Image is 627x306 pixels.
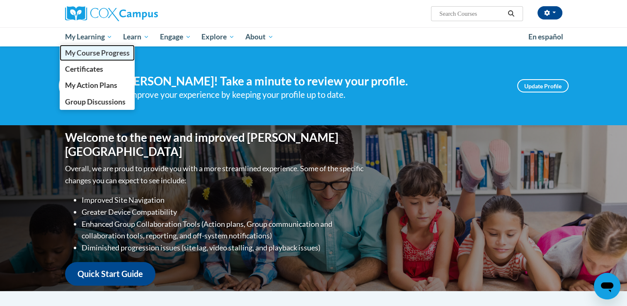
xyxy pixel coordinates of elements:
[65,49,129,57] span: My Course Progress
[65,65,103,73] span: Certificates
[245,32,274,42] span: About
[505,9,517,19] button: Search
[118,27,155,46] a: Learn
[82,194,366,206] li: Improved Site Navigation
[65,6,158,21] img: Cox Campus
[201,32,235,42] span: Explore
[53,27,575,46] div: Main menu
[65,6,223,21] a: Cox Campus
[160,32,191,42] span: Engage
[65,97,125,106] span: Group Discussions
[196,27,240,46] a: Explore
[60,77,135,93] a: My Action Plans
[82,218,366,242] li: Enhanced Group Collaboration Tools (Action plans, Group communication and collaboration tools, re...
[65,131,366,158] h1: Welcome to the new and improved [PERSON_NAME][GEOGRAPHIC_DATA]
[65,32,112,42] span: My Learning
[59,67,96,104] img: Profile Image
[65,81,117,90] span: My Action Plans
[65,262,155,286] a: Quick Start Guide
[109,88,505,102] div: Help improve your experience by keeping your profile up to date.
[523,28,569,46] a: En español
[60,61,135,77] a: Certificates
[528,32,563,41] span: En español
[240,27,279,46] a: About
[109,74,505,88] h4: Hi [PERSON_NAME]! Take a minute to review your profile.
[60,45,135,61] a: My Course Progress
[594,273,620,299] iframe: Button to launch messaging window
[438,9,505,19] input: Search Courses
[60,94,135,110] a: Group Discussions
[537,6,562,19] button: Account Settings
[65,163,366,187] p: Overall, we are proud to provide you with a more streamlined experience. Some of the specific cha...
[82,206,366,218] li: Greater Device Compatibility
[123,32,149,42] span: Learn
[517,79,569,92] a: Update Profile
[155,27,196,46] a: Engage
[60,27,118,46] a: My Learning
[82,242,366,254] li: Diminished progression issues (site lag, video stalling, and playback issues)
